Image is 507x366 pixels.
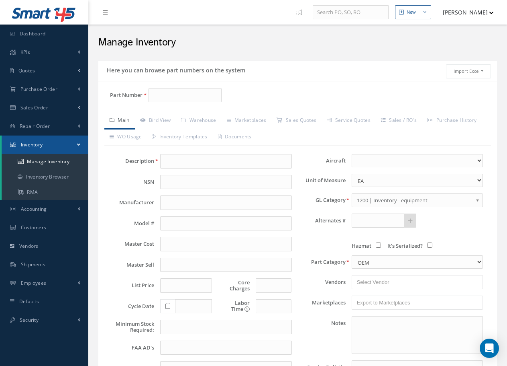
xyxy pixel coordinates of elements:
a: Inventory Templates [147,129,213,146]
span: Inventory [21,141,43,148]
a: Inventory [2,136,88,154]
span: Defaults [19,298,39,305]
label: Labor Time [218,300,250,312]
a: Warehouse [176,113,222,130]
a: RMA [2,185,88,200]
a: Marketplaces [222,113,272,130]
div: Open Intercom Messenger [480,339,499,358]
label: Master Cost [106,241,154,247]
input: Hazmat [376,243,381,248]
input: It's Serialized? [427,243,432,248]
label: Description [106,158,154,164]
label: GL Category [298,197,346,203]
a: Sales Quotes [271,113,322,130]
div: New [407,9,416,16]
span: Dashboard [20,30,46,37]
span: Customers [21,224,47,231]
a: Bird View [135,113,176,130]
input: Search PO, SO, RO [313,5,389,20]
span: Hazmat [352,242,371,249]
a: Main [104,113,135,130]
span: Quotes [18,67,35,74]
label: Core Charges [218,280,250,292]
button: [PERSON_NAME] [435,4,494,20]
label: Alternates # [298,218,346,224]
label: Minimum Stock Required: [106,321,154,333]
a: Manage Inventory [2,154,88,169]
label: Vendors [298,279,346,285]
h2: Manage Inventory [98,37,497,49]
span: Sales Order [20,104,48,111]
span: Security [20,317,39,323]
button: Import Excel [446,64,491,78]
label: Unit of Measure [298,177,346,183]
a: WO Usage [104,129,147,146]
span: Purchase Order [20,86,57,93]
label: Aircraft [298,158,346,164]
span: KPIs [20,49,30,56]
span: It's Serialized? [387,242,423,249]
label: List Price [106,282,154,288]
h5: Here you can browse part numbers on the system [104,64,245,74]
textarea: Notes [352,316,483,354]
label: Cycle Date [106,303,154,309]
a: Documents [213,129,257,146]
a: Inventory Browser [2,169,88,185]
span: Vendors [19,243,39,249]
span: 1200 | Inventory - equipment [357,195,472,205]
span: Repair Order [20,123,50,130]
label: Part Category [298,259,346,265]
label: Master Sell [106,262,154,268]
a: Service Quotes [322,113,376,130]
label: NSN [106,179,154,185]
label: Model # [106,220,154,226]
label: Manufacturer [106,199,154,206]
span: Accounting [21,206,47,212]
span: Shipments [21,261,46,268]
label: FAA AD's [106,345,154,351]
button: New [395,5,431,19]
a: Sales / RO's [376,113,422,130]
label: Part Number [98,92,143,98]
label: Marketplaces [298,300,346,306]
label: Notes [298,316,346,354]
a: Purchase History [422,113,482,130]
span: Employees [21,280,47,286]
